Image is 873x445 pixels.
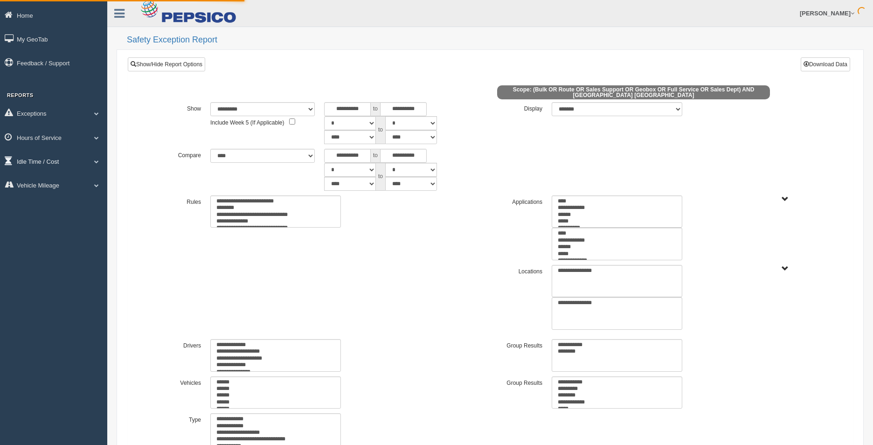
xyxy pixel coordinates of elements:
label: Drivers [149,339,206,350]
label: Display [490,102,547,113]
h2: Safety Exception Report [127,35,864,45]
label: Include Week 5 (If Applicable) [210,116,284,127]
span: to [371,149,380,163]
label: Locations [490,265,547,276]
label: Group Results [490,339,547,350]
span: Scope: (Bulk OR Route OR Sales Support OR Geobox OR Full Service OR Sales Dept) AND [GEOGRAPHIC_D... [497,85,770,99]
label: Vehicles [149,376,206,388]
span: to [376,116,385,144]
label: Show [149,102,206,113]
button: Download Data [801,57,850,71]
label: Rules [149,195,206,207]
a: Show/Hide Report Options [128,57,205,71]
label: Group Results [490,376,547,388]
label: Type [149,413,206,424]
label: Compare [149,149,206,160]
label: Applications [490,195,547,207]
span: to [371,102,380,116]
span: to [376,163,385,191]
